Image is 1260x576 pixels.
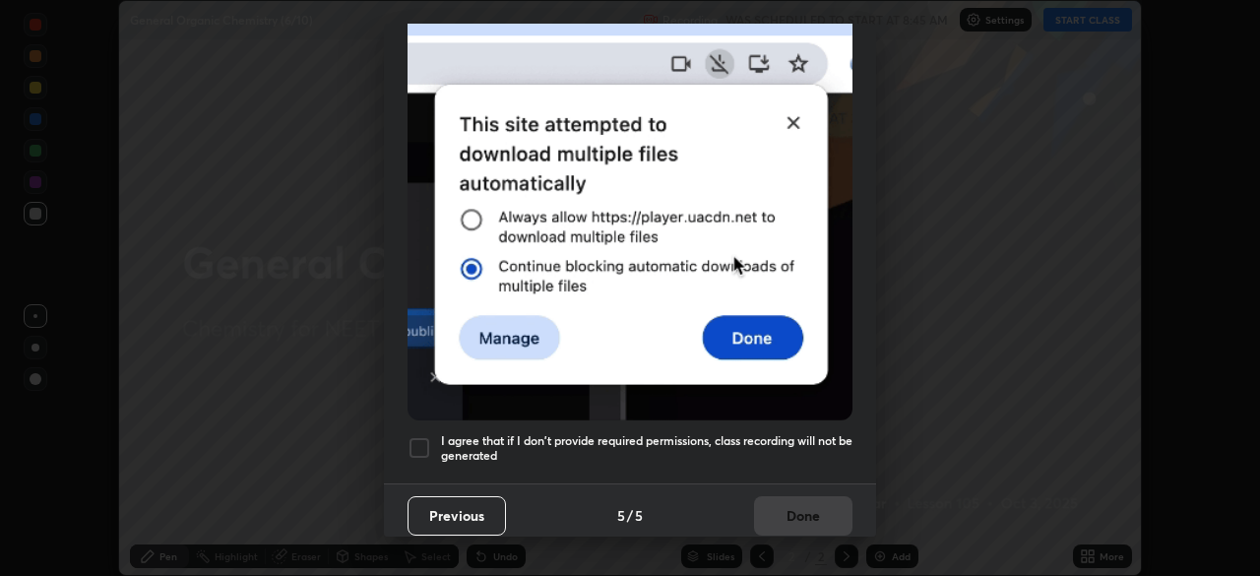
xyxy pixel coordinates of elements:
[617,505,625,526] h4: 5
[627,505,633,526] h4: /
[635,505,643,526] h4: 5
[441,433,852,464] h5: I agree that if I don't provide required permissions, class recording will not be generated
[408,496,506,536] button: Previous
